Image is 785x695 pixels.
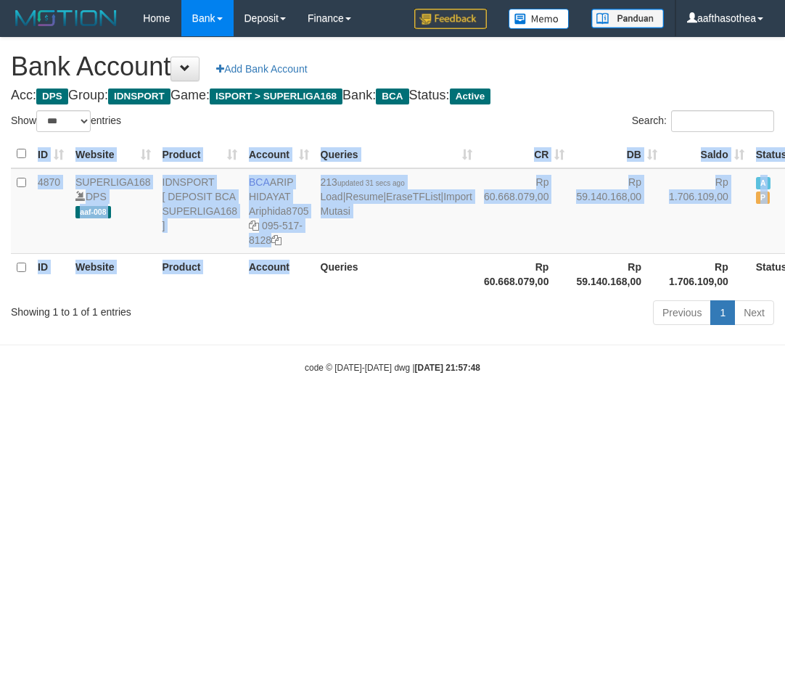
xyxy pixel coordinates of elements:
span: | | | [321,176,472,217]
input: Search: [671,110,774,132]
a: 1 [710,300,735,325]
th: ID [32,253,70,295]
small: code © [DATE]-[DATE] dwg | [305,363,480,373]
th: Queries [315,253,478,295]
h1: Bank Account [11,52,774,81]
td: ARIP HIDAYAT 095-517-8128 [243,168,315,254]
th: Website: activate to sort column ascending [70,140,157,168]
span: 213 [321,176,405,188]
span: Paused [756,192,770,204]
label: Show entries [11,110,121,132]
span: DPS [36,89,68,104]
a: EraseTFList [386,191,440,202]
th: Rp 1.706.109,00 [663,253,750,295]
th: ID: activate to sort column ascending [32,140,70,168]
th: DB: activate to sort column ascending [570,140,663,168]
td: DPS [70,168,157,254]
span: IDNSPORT [108,89,170,104]
th: Account: activate to sort column ascending [243,140,315,168]
span: BCA [249,176,270,188]
h4: Acc: Group: Game: Bank: Status: [11,89,774,103]
td: 4870 [32,168,70,254]
label: Search: [632,110,774,132]
th: Website [70,253,157,295]
a: Next [734,300,774,325]
th: Rp 59.140.168,00 [570,253,663,295]
span: Active [756,177,770,189]
img: MOTION_logo.png [11,7,121,29]
img: panduan.png [591,9,664,28]
th: Queries: activate to sort column ascending [315,140,478,168]
span: ISPORT > SUPERLIGA168 [210,89,342,104]
span: Active [450,89,491,104]
a: Import Mutasi [321,191,472,217]
a: Copy 0955178128 to clipboard [271,234,281,246]
th: Rp 60.668.079,00 [478,253,571,295]
td: Rp 1.706.109,00 [663,168,750,254]
th: Saldo: activate to sort column ascending [663,140,750,168]
th: Account [243,253,315,295]
a: SUPERLIGA168 [75,176,151,188]
td: IDNSPORT [ DEPOSIT BCA SUPERLIGA168 ] [157,168,244,254]
a: Copy Ariphida8705 to clipboard [249,220,259,231]
a: Resume [345,191,383,202]
th: Product: activate to sort column ascending [157,140,244,168]
a: Add Bank Account [207,57,316,81]
th: Product [157,253,244,295]
select: Showentries [36,110,91,132]
td: Rp 59.140.168,00 [570,168,663,254]
span: aaf-008 [75,206,111,218]
th: CR: activate to sort column ascending [478,140,571,168]
td: Rp 60.668.079,00 [478,168,571,254]
span: updated 31 secs ago [337,179,405,187]
div: Showing 1 to 1 of 1 entries [11,299,316,319]
strong: [DATE] 21:57:48 [415,363,480,373]
span: BCA [376,89,408,104]
a: Previous [653,300,711,325]
a: Load [321,191,343,202]
a: Ariphida8705 [249,205,309,217]
img: Feedback.jpg [414,9,487,29]
img: Button%20Memo.svg [509,9,570,29]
